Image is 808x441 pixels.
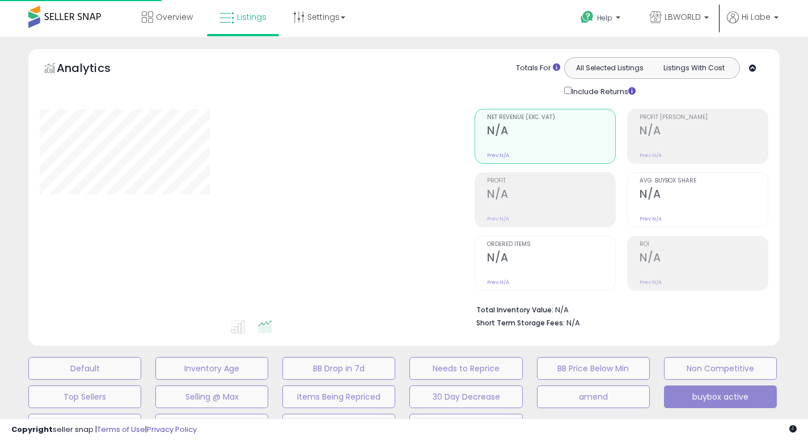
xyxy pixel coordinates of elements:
span: ROI [640,241,768,248]
button: Suppressed No Sales [282,414,395,436]
div: Include Returns [556,84,649,97]
button: Competive No Sales [155,414,268,436]
small: Prev: N/A [487,152,509,159]
span: Ordered Items [487,241,615,248]
span: Avg. Buybox Share [640,178,768,184]
span: Hi Labe [742,11,771,23]
button: Needs to Reprice [409,357,522,380]
span: Profit [PERSON_NAME] [640,115,768,121]
button: buybox active [664,385,777,408]
h2: N/A [640,188,768,203]
span: Listings [237,11,266,23]
a: Terms of Use [97,424,145,435]
button: amend [537,385,650,408]
button: win [409,414,522,436]
span: Overview [156,11,193,23]
h5: Analytics [57,60,133,79]
span: Help [597,13,612,23]
button: suppressed [28,414,141,436]
h2: N/A [640,124,768,139]
span: N/A [566,317,580,328]
button: All Selected Listings [568,61,652,75]
a: Hi Labe [727,11,779,37]
button: BB Drop in 7d [282,357,395,380]
h2: N/A [487,188,615,203]
button: Listings With Cost [652,61,736,75]
div: Totals For [516,63,560,74]
small: Prev: N/A [487,215,509,222]
span: LBWORLD [665,11,701,23]
span: Net Revenue (Exc. VAT) [487,115,615,121]
small: Prev: N/A [640,215,662,222]
small: Prev: N/A [640,152,662,159]
a: Privacy Policy [147,424,197,435]
strong: Copyright [11,424,53,435]
button: Default [28,357,141,380]
small: Prev: N/A [640,279,662,286]
h2: N/A [487,251,615,266]
h2: N/A [640,251,768,266]
span: Profit [487,178,615,184]
button: Non Competitive [664,357,777,380]
b: Total Inventory Value: [476,305,553,315]
i: Get Help [580,10,594,24]
a: Help [572,2,632,37]
button: Inventory Age [155,357,268,380]
button: Top Sellers [28,385,141,408]
li: N/A [476,302,760,316]
div: seller snap | | [11,425,197,435]
button: 30 Day Decrease [409,385,522,408]
small: Prev: N/A [487,279,509,286]
b: Short Term Storage Fees: [476,318,565,328]
button: BB Price Below Min [537,357,650,380]
button: Items Being Repriced [282,385,395,408]
button: Selling @ Max [155,385,268,408]
h2: N/A [487,124,615,139]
